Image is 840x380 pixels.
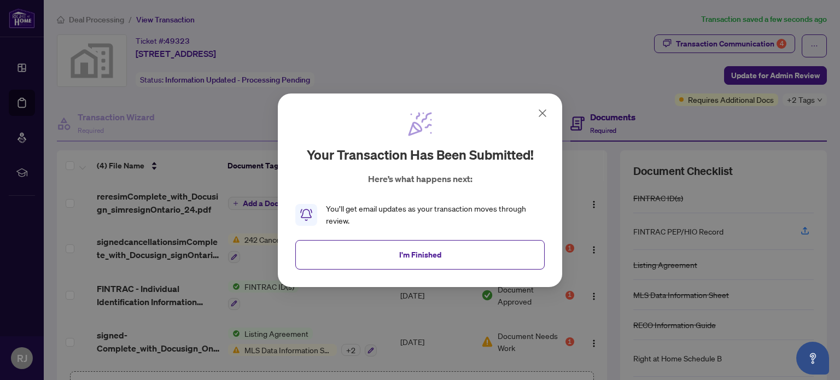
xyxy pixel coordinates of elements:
[399,245,441,263] span: I'm Finished
[295,239,545,269] button: I'm Finished
[307,146,534,163] h2: Your transaction has been submitted!
[368,172,472,185] p: Here’s what happens next:
[326,203,545,227] div: You’ll get email updates as your transaction moves through review.
[796,342,829,375] button: Open asap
